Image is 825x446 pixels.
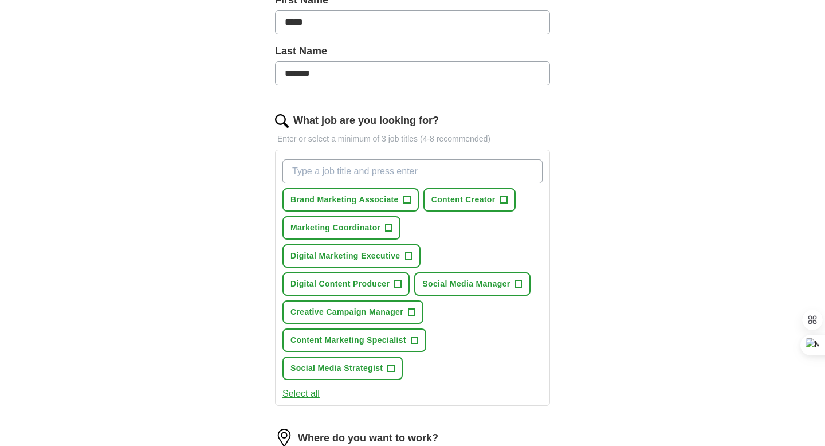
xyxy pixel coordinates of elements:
[290,194,399,206] span: Brand Marketing Associate
[431,194,496,206] span: Content Creator
[414,272,530,296] button: Social Media Manager
[290,334,406,346] span: Content Marketing Specialist
[282,387,320,401] button: Select all
[298,431,438,446] label: Where do you want to work?
[282,216,400,240] button: Marketing Coordinator
[290,250,400,262] span: Digital Marketing Executive
[282,328,426,352] button: Content Marketing Specialist
[282,300,423,324] button: Creative Campaign Manager
[423,188,516,212] button: Content Creator
[282,244,421,268] button: Digital Marketing Executive
[275,133,550,145] p: Enter or select a minimum of 3 job titles (4-8 recommended)
[282,159,543,183] input: Type a job title and press enter
[275,114,289,128] img: search.png
[282,357,403,380] button: Social Media Strategist
[422,278,510,290] span: Social Media Manager
[290,222,380,234] span: Marketing Coordinator
[282,272,410,296] button: Digital Content Producer
[290,362,383,374] span: Social Media Strategist
[282,188,419,212] button: Brand Marketing Associate
[293,113,439,128] label: What job are you looking for?
[290,278,390,290] span: Digital Content Producer
[275,44,550,59] label: Last Name
[290,306,403,318] span: Creative Campaign Manager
